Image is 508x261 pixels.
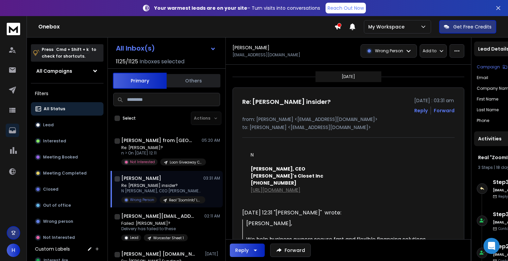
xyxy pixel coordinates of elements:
p: [DATE] [205,251,220,257]
button: Others [167,73,220,88]
p: N [251,151,444,158]
p: Meeting Completed [43,171,87,176]
div: [DATE] 12:31 "[PERSON_NAME]" wrote: [242,209,438,217]
p: Email [477,75,488,80]
h1: [PERSON_NAME][EMAIL_ADDRESS][DOMAIN_NAME] [121,213,195,219]
h1: All Campaigns [36,68,72,74]
p: Re: [PERSON_NAME] insider? [121,183,202,188]
p: Meeting Booked [43,154,78,160]
h3: Filters [31,89,103,98]
h1: [PERSON_NAME] [232,44,269,51]
a: [URL][DOMAIN_NAME] [251,187,300,193]
div: Reply [235,247,249,254]
p: [DATE] : 03:31 am [414,97,455,104]
label: Select [123,116,136,121]
button: All Campaigns [31,64,103,78]
b: [PHONE_NUMBER] [251,180,296,186]
button: Wrong person [31,215,103,228]
button: H [7,244,20,257]
h1: Onebox [38,23,334,31]
h1: [PERSON_NAME] [121,175,161,182]
p: n > On [DATE] 12:11 [121,150,202,156]
p: My Workspace [368,23,407,30]
p: from: [PERSON_NAME] <[EMAIL_ADDRESS][DOMAIN_NAME]> [242,116,455,123]
p: Lead [43,122,54,128]
button: Campaign [477,64,507,70]
div: [PERSON_NAME], [246,219,438,227]
p: Reach Out Now [328,5,364,11]
p: Loan Giveaway CEM [170,160,202,165]
button: Meeting Booked [31,150,103,164]
button: Forward [270,244,311,257]
button: Closed [31,183,103,196]
p: All Status [44,106,65,112]
span: 1125 / 1125 [116,58,138,66]
p: to: [PERSON_NAME] <[EMAIL_ADDRESS][DOMAIN_NAME]> [242,124,455,131]
p: Lead [130,235,138,240]
p: Wrong person [43,219,73,224]
strong: Your warmest leads are on your site [154,5,247,11]
p: Press to check for shortcuts. [42,46,96,60]
b: [PERSON_NAME], CEO [251,166,305,172]
p: Closed [43,187,58,192]
button: Reply [414,107,428,114]
b: [PERSON_NAME]'s Closet Inc [251,173,323,179]
button: Reply [230,244,265,257]
button: Meeting Completed [31,167,103,180]
button: All Inbox(s) [111,42,221,55]
p: Wrong Person [375,48,403,54]
span: 3 Steps [478,165,493,170]
p: 03:31 AM [203,176,220,181]
p: – Turn visits into conversations [154,5,320,11]
button: Out of office [31,199,103,212]
div: Open Intercom Messenger [483,238,500,254]
h1: [PERSON_NAME] from [GEOGRAPHIC_DATA] [121,137,195,144]
span: Cmd + Shift + k [55,46,90,53]
p: Phone [477,118,489,123]
p: Wrong Person [130,197,154,202]
p: Not Interested [130,159,155,165]
p: Real "ZoomInfo" Lead List [169,198,201,203]
div: Forward [434,107,455,114]
p: Add to [423,48,436,54]
p: Re: [PERSON_NAME]? [121,145,202,150]
button: Interested [31,134,103,148]
h3: Custom Labels [35,246,70,252]
button: Lead [31,118,103,132]
p: Failed: [PERSON_NAME]? [121,221,188,226]
h1: Re: [PERSON_NAME] insider? [242,97,331,107]
h1: [PERSON_NAME] [DOMAIN_NAME] [121,251,195,257]
p: 02:11 AM [204,213,220,219]
button: Not Interested [31,231,103,244]
p: Worcester Sheet 1 [153,236,184,241]
p: Delivery has failed to these [121,226,188,232]
h1: All Inbox(s) [116,45,155,52]
p: First Name [477,96,498,102]
a: Reach Out Now [326,3,366,13]
p: Out of office [43,203,71,208]
p: 05:20 AM [202,138,220,143]
button: All Status [31,102,103,116]
p: [DATE] [342,74,355,79]
p: Not Interested [43,235,75,240]
button: Primary [113,73,167,89]
p: [EMAIL_ADDRESS][DOMAIN_NAME] [232,52,300,58]
p: Interested [43,138,66,144]
h3: Inboxes selected [139,58,184,66]
p: Get Free Credits [453,23,492,30]
img: logo [7,23,20,35]
p: Campaign [477,64,500,70]
p: N [PERSON_NAME], CEO [PERSON_NAME]'s [121,188,202,194]
p: Last Name [477,107,499,113]
button: Get Free Credits [439,20,496,34]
